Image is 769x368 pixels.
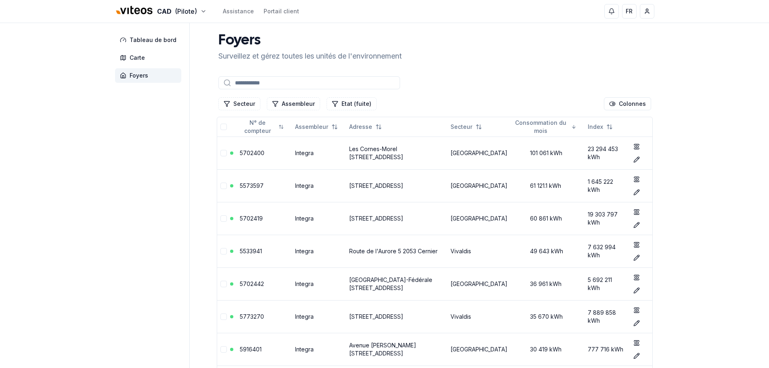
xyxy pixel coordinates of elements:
[514,345,581,353] div: 30 419 kWh
[447,202,511,235] td: [GEOGRAPHIC_DATA]
[220,150,227,156] button: Sélectionner la ligne
[115,3,207,20] button: CAD(Pilote)
[446,120,487,133] button: Not sorted. Click to sort ascending.
[235,120,289,133] button: Not sorted. Click to sort ascending.
[267,97,320,110] button: Filtrer les lignes
[292,202,346,235] td: Integra
[588,123,603,131] span: Index
[292,333,346,366] td: Integra
[115,50,184,65] a: Carte
[240,182,264,189] a: 5573597
[588,309,624,325] div: 7 889 858 kWh
[588,178,624,194] div: 1 645 222 kWh
[349,248,438,254] a: Route de l'Aurore 5 2053 Cernier
[220,215,227,222] button: Sélectionner la ligne
[349,145,403,160] a: Les Cornes-Morel [STREET_ADDRESS]
[240,313,264,320] a: 5773270
[240,149,264,156] a: 5702400
[588,276,624,292] div: 5 692 211 kWh
[344,120,387,133] button: Not sorted. Click to sort ascending.
[447,267,511,300] td: [GEOGRAPHIC_DATA]
[349,182,403,189] a: [STREET_ADDRESS]
[220,313,227,320] button: Sélectionner la ligne
[349,313,403,320] a: [STREET_ADDRESS]
[240,280,264,287] a: 5702442
[588,345,624,353] div: 777 716 kWh
[509,120,581,133] button: Sorted descending. Click to sort ascending.
[240,119,276,135] span: N° de compteur
[115,68,184,83] a: Foyers
[240,346,262,353] a: 5916401
[115,33,184,47] a: Tableau de bord
[349,215,403,222] a: [STREET_ADDRESS]
[349,123,372,131] span: Adresse
[622,4,637,19] button: FR
[130,71,148,80] span: Foyers
[290,120,343,133] button: Not sorted. Click to sort ascending.
[292,137,346,169] td: Integra
[220,183,227,189] button: Sélectionner la ligne
[626,7,633,15] span: FR
[514,182,581,190] div: 61 121.1 kWh
[514,149,581,157] div: 101 061 kWh
[223,7,254,15] a: Assistance
[264,7,299,15] a: Portail client
[514,313,581,321] div: 35 670 kWh
[349,276,432,291] a: [GEOGRAPHIC_DATA]-Fédérale [STREET_ADDRESS]
[220,248,227,254] button: Sélectionner la ligne
[220,124,227,130] button: Tout sélectionner
[220,281,227,287] button: Sélectionner la ligne
[447,235,511,267] td: Vivaldis
[447,137,511,169] td: [GEOGRAPHIC_DATA]
[218,50,402,62] p: Surveillez et gérez toutes les unités de l'environnement
[130,36,176,44] span: Tableau de bord
[292,169,346,202] td: Integra
[604,97,651,110] button: Cocher les colonnes
[327,97,377,110] button: Filtrer les lignes
[514,247,581,255] div: 49 643 kWh
[115,1,154,20] img: Viteos - CAD Logo
[451,123,472,131] span: Secteur
[157,6,172,16] span: CAD
[514,119,568,135] span: Consommation du mois
[175,6,197,16] span: (Pilote)
[349,342,416,357] a: Avenue [PERSON_NAME] [STREET_ADDRESS]
[447,300,511,333] td: Vivaldis
[220,346,227,353] button: Sélectionner la ligne
[514,214,581,223] div: 60 861 kWh
[292,235,346,267] td: Integra
[588,145,624,161] div: 23 294 453 kWh
[583,120,618,133] button: Not sorted. Click to sort ascending.
[240,215,263,222] a: 5702419
[295,123,328,131] span: Assembleur
[588,243,624,259] div: 7 632 994 kWh
[292,267,346,300] td: Integra
[218,33,402,49] h1: Foyers
[588,210,624,227] div: 19 303 797 kWh
[514,280,581,288] div: 36 961 kWh
[292,300,346,333] td: Integra
[130,54,145,62] span: Carte
[447,333,511,366] td: [GEOGRAPHIC_DATA]
[240,248,262,254] a: 5533941
[447,169,511,202] td: [GEOGRAPHIC_DATA]
[218,97,260,110] button: Filtrer les lignes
